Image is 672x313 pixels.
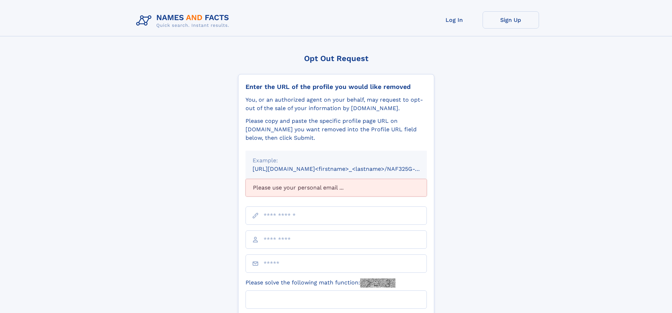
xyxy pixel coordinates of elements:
img: Logo Names and Facts [133,11,235,30]
div: Opt Out Request [238,54,434,63]
label: Please solve the following math function: [246,278,395,288]
div: Please copy and paste the specific profile page URL on [DOMAIN_NAME] you want removed into the Pr... [246,117,427,142]
div: You, or an authorized agent on your behalf, may request to opt-out of the sale of your informatio... [246,96,427,113]
a: Log In [426,11,483,29]
div: Please use your personal email ... [246,179,427,197]
div: Example: [253,156,420,165]
a: Sign Up [483,11,539,29]
div: Enter the URL of the profile you would like removed [246,83,427,91]
small: [URL][DOMAIN_NAME]<firstname>_<lastname>/NAF325G-xxxxxxxx [253,165,440,172]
